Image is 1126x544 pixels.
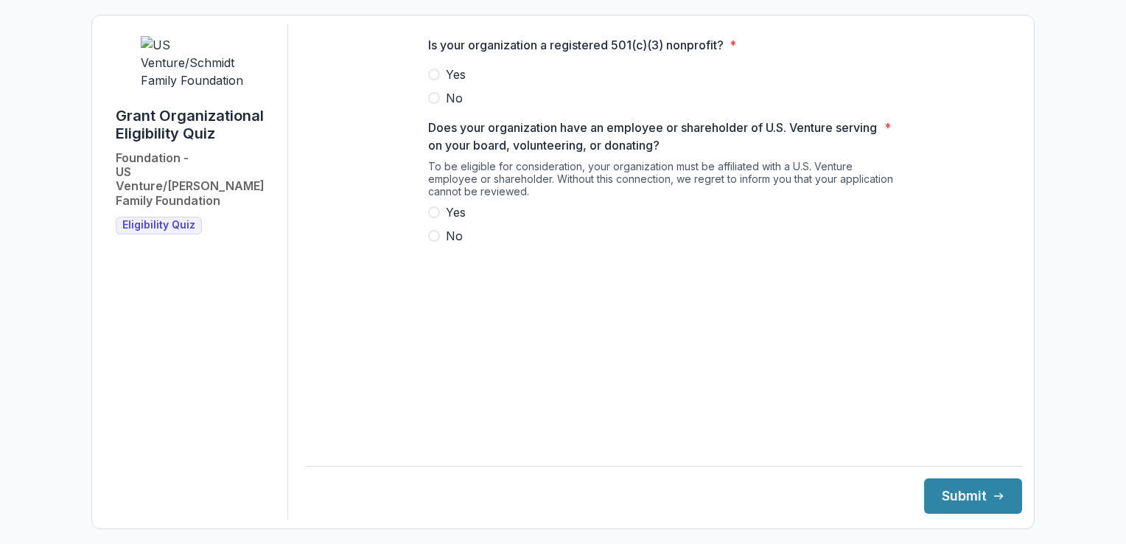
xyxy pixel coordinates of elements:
span: Eligibility Quiz [122,219,195,231]
p: Is your organization a registered 501(c)(3) nonprofit? [428,36,724,54]
h2: Foundation - US Venture/[PERSON_NAME] Family Foundation [116,151,276,208]
span: Yes [446,66,466,83]
img: US Venture/Schmidt Family Foundation [141,36,251,89]
button: Submit [924,478,1022,514]
div: To be eligible for consideration, your organization must be affiliated with a U.S. Venture employ... [428,160,900,203]
span: Yes [446,203,466,221]
h1: Grant Organizational Eligibility Quiz [116,107,276,142]
span: No [446,89,463,107]
p: Does your organization have an employee or shareholder of U.S. Venture serving on your board, vol... [428,119,878,154]
span: No [446,227,463,245]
